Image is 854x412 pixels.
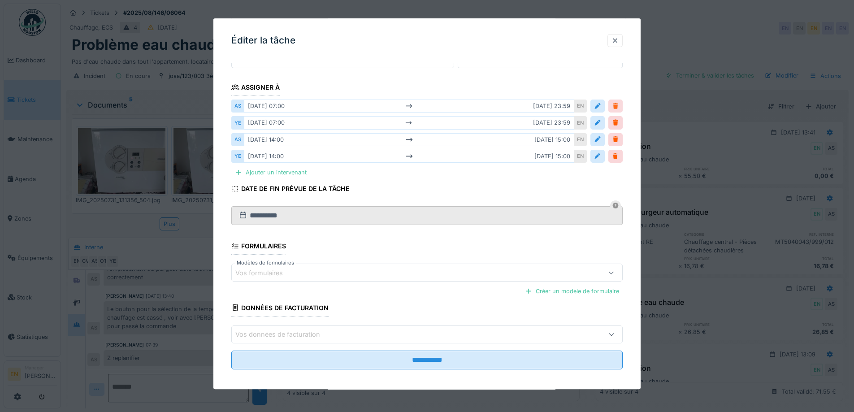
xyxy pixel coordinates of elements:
[231,150,244,163] div: YE
[235,330,333,339] div: Vos données de facturation
[231,301,329,317] div: Données de facturation
[231,117,244,130] div: YE
[244,133,574,146] div: [DATE] 14:00 [DATE] 15:00
[235,260,296,267] label: Modèles de formulaires
[231,240,286,255] div: Formulaires
[231,100,244,113] div: AS
[521,286,623,298] div: Créer un modèle de formulaire
[235,268,295,278] div: Vos formulaires
[231,133,244,146] div: AS
[574,100,587,113] div: EN
[231,182,350,197] div: Date de fin prévue de la tâche
[244,117,574,130] div: [DATE] 07:00 [DATE] 23:59
[574,133,587,146] div: EN
[244,150,574,163] div: [DATE] 14:00 [DATE] 15:00
[574,150,587,163] div: EN
[231,35,295,46] h3: Éditer la tâche
[231,81,280,96] div: Assigner à
[231,166,310,178] div: Ajouter un intervenant
[574,117,587,130] div: EN
[244,100,574,113] div: [DATE] 07:00 [DATE] 23:59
